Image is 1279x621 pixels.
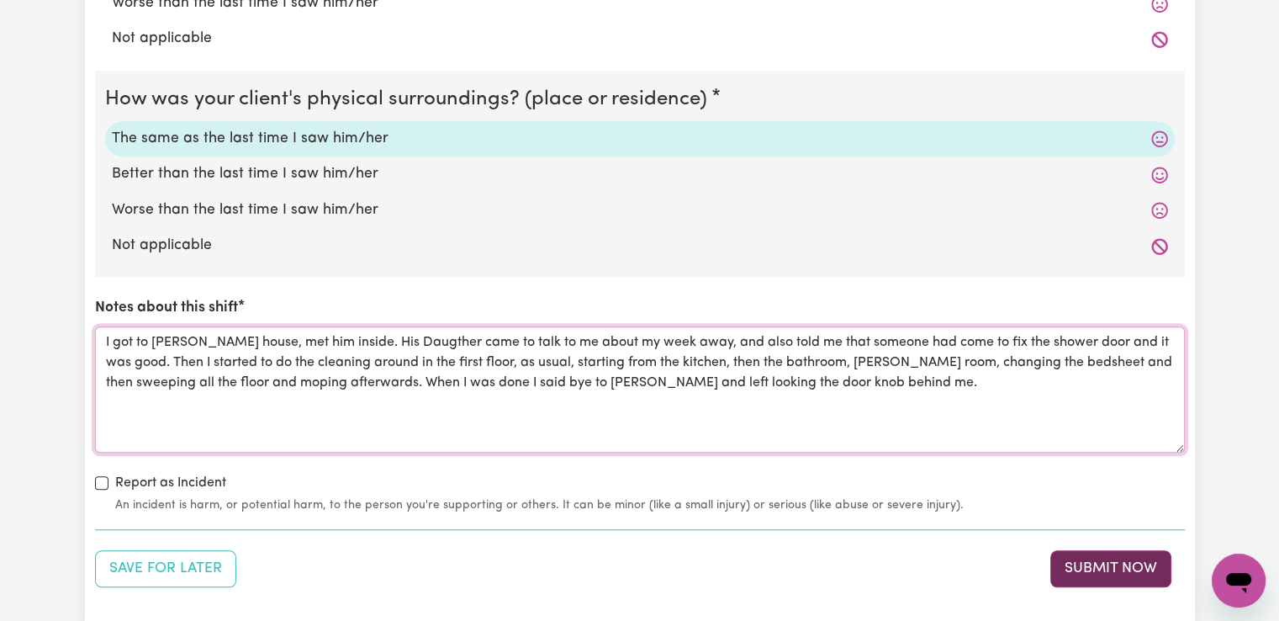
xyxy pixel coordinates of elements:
[1212,554,1266,608] iframe: Botón para iniciar la ventana de mensajería
[112,128,1168,150] label: The same as the last time I saw him/her
[95,297,238,319] label: Notes about this shift
[112,235,1168,257] label: Not applicable
[112,163,1168,185] label: Better than the last time I saw him/her
[95,550,236,587] button: Save your job report
[115,496,1185,514] small: An incident is harm, or potential harm, to the person you're supporting or others. It can be mino...
[112,28,1168,50] label: Not applicable
[115,473,226,493] label: Report as Incident
[112,199,1168,221] label: Worse than the last time I saw him/her
[105,84,714,114] legend: How was your client's physical surroundings? (place or residence)
[95,326,1185,453] textarea: I got to [PERSON_NAME] house, met him inside. His Daugther came to talk to me about my week away,...
[1050,550,1171,587] button: Submit your job report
